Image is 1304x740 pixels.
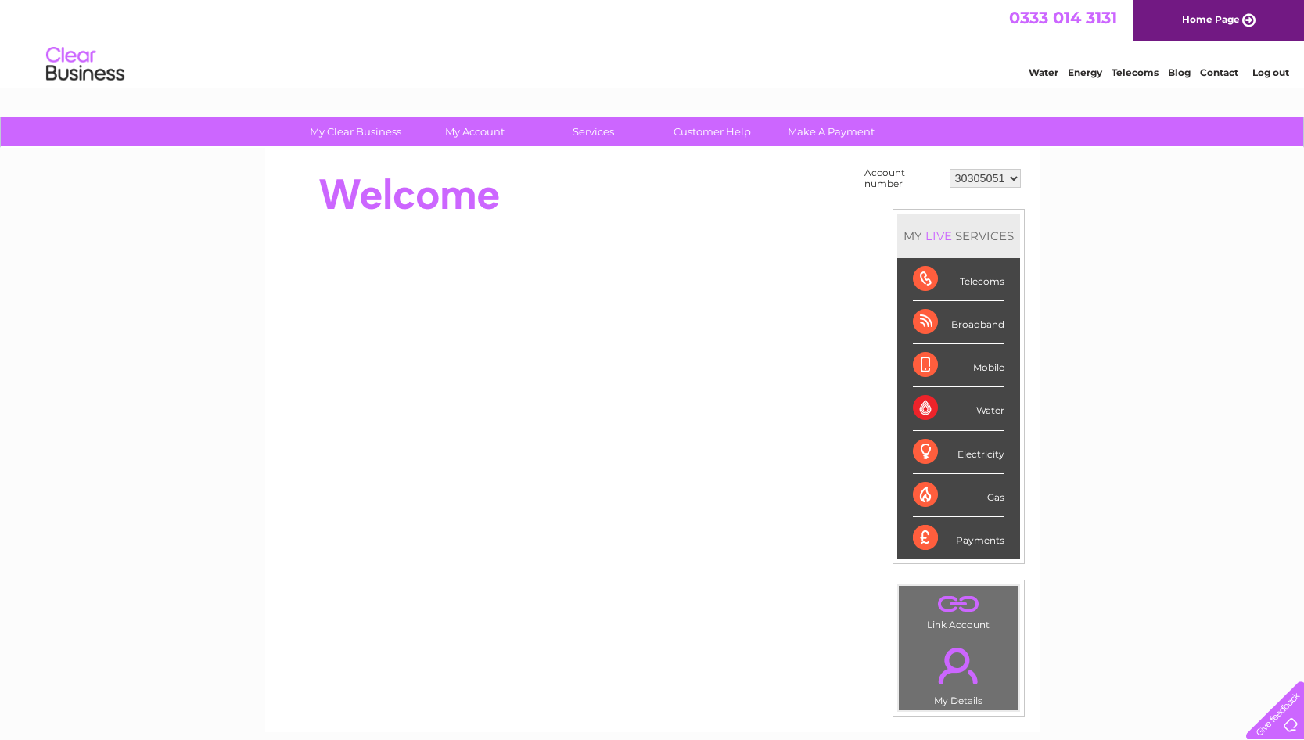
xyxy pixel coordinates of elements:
a: Services [529,117,658,146]
a: Customer Help [648,117,777,146]
a: Make A Payment [767,117,896,146]
div: Mobile [913,344,1004,387]
td: Account number [860,163,946,193]
a: Energy [1068,66,1102,78]
div: Gas [913,474,1004,517]
div: Electricity [913,431,1004,474]
a: . [903,590,1015,617]
div: Telecoms [913,258,1004,301]
img: logo.png [45,41,125,88]
div: Clear Business is a trading name of Verastar Limited (registered in [GEOGRAPHIC_DATA] No. 3667643... [283,9,1022,76]
div: Water [913,387,1004,430]
a: Water [1029,66,1058,78]
a: Telecoms [1112,66,1159,78]
a: 0333 014 3131 [1009,8,1117,27]
a: My Clear Business [291,117,420,146]
div: LIVE [922,228,955,243]
td: My Details [898,634,1019,711]
div: MY SERVICES [897,214,1020,258]
a: My Account [410,117,539,146]
a: Log out [1252,66,1289,78]
a: . [903,638,1015,693]
div: Broadband [913,301,1004,344]
a: Contact [1200,66,1238,78]
div: Payments [913,517,1004,559]
a: Blog [1168,66,1191,78]
td: Link Account [898,585,1019,634]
